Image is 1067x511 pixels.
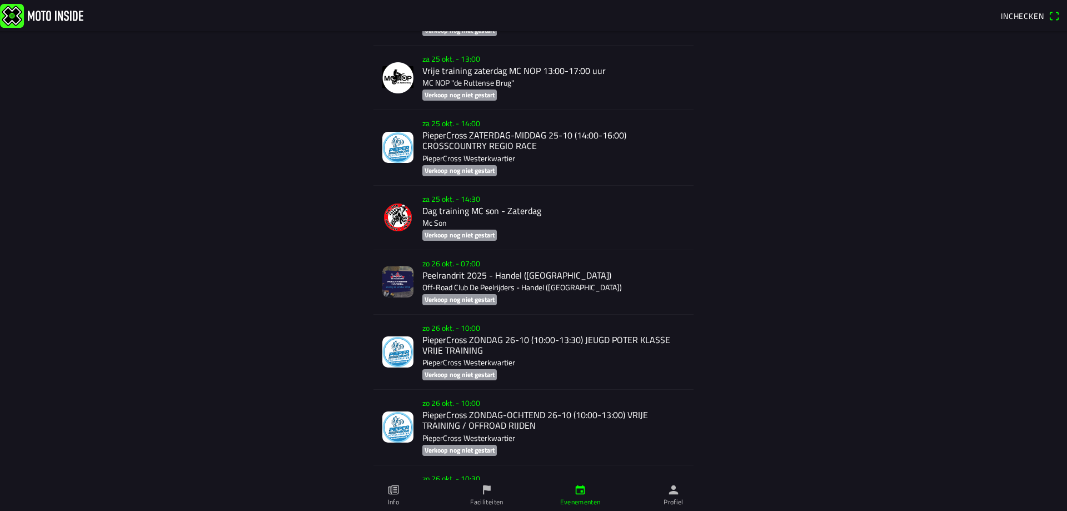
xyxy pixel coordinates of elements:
img: 3Xglj7Cbkff1pr0IdcYr20rRqijjycDwUIOvlgyh.jpg [382,266,413,297]
ion-label: Info [388,497,399,507]
a: za 25 okt. - 14:00PieperCross ZATERDAG-MIDDAG 25-10 (14:00-16:00) CROSSCOUNTRY REGIO RACEPieperCr... [373,110,694,185]
img: NjdwpvkGicnr6oC83998ZTDUeXJJ29cK9cmzxz8K.png [382,62,413,93]
ion-icon: paper [387,484,400,496]
img: PdGukOrjLhVABmWOw5NEgetiR9AZ1knzJ8XSNrVB.jpeg [382,336,413,368]
img: PdGukOrjLhVABmWOw5NEgetiR9AZ1knzJ8XSNrVB.jpeg [382,132,413,163]
a: zo 26 okt. - 10:00PieperCross ZONDAG 26-10 (10:00-13:30) JEUGD POTER KLASSE VRIJE TRAININGPieperC... [373,315,694,390]
ion-label: Profiel [664,497,684,507]
ion-icon: person [667,484,680,496]
ion-icon: calendar [574,484,586,496]
img: PdGukOrjLhVABmWOw5NEgetiR9AZ1knzJ8XSNrVB.jpeg [382,411,413,443]
a: zo 26 okt. - 10:00PieperCross ZONDAG-OCHTEND 26-10 (10:00-13:00) VRIJE TRAINING / OFFROAD RIJDENP... [373,390,694,465]
span: Inchecken [1001,10,1044,22]
a: za 25 okt. - 14:30Dag training MC son - ZaterdagMc SonVerkoop nog niet gestart [373,186,694,250]
img: sfRBxcGZmvZ0K6QUyq9TbY0sbKJYVDoKWVN9jkDZ.png [382,202,413,233]
ion-label: Evenementen [560,497,601,507]
a: za 25 okt. - 13:00Vrije training zaterdag MC NOP 13:00-17:00 uurMC NOP "de Ruttense Brug"Verkoop ... [373,46,694,110]
ion-label: Faciliteiten [470,497,503,507]
a: zo 26 okt. - 07:00Peelrandrit 2025 - Handel ([GEOGRAPHIC_DATA])Off-Road Club De Peelrijders - Han... [373,250,694,315]
ion-icon: flag [481,484,493,496]
a: Incheckenqr scanner [995,6,1065,25]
